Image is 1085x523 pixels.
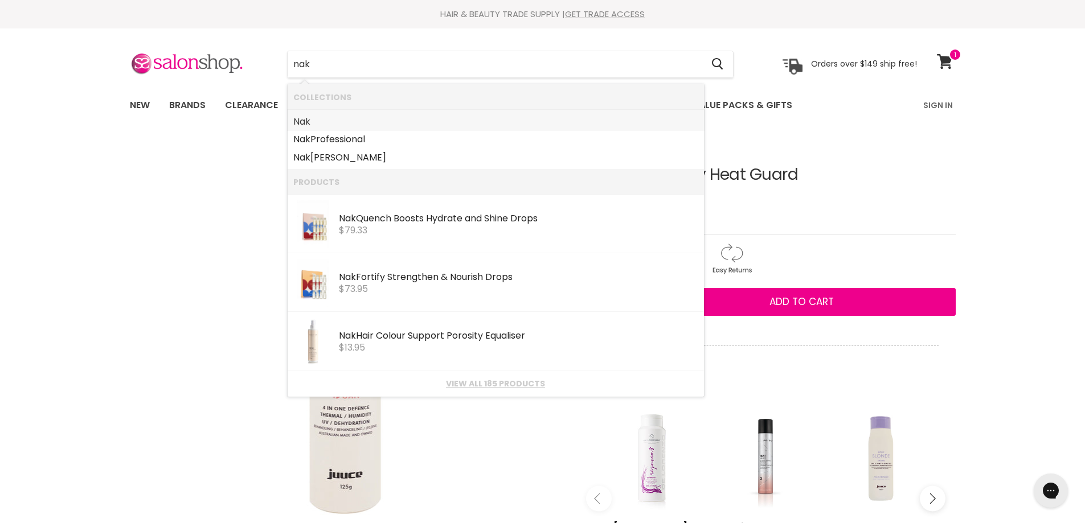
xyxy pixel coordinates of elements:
img: NAK05-020.webp [297,318,329,365]
span: Add to cart [769,295,834,308]
div: Quench Boosts Hydrate and Shine Drops [339,213,698,225]
div: Fortify Strengthen & Nourish Drops [339,272,698,284]
li: Collections: Nak Professional [288,130,704,149]
img: returns.gif [701,241,761,276]
b: Nak [339,212,356,225]
li: Collections [288,84,704,110]
li: Products [288,169,704,195]
b: Nak [339,270,356,283]
form: Product [287,51,734,78]
p: Orders over $149 ship free! [811,59,917,69]
b: Nak [293,151,310,164]
img: quench.webp [297,200,329,248]
a: [PERSON_NAME] [293,149,698,167]
p: Goes well with [593,345,939,382]
a: New [121,93,158,117]
nav: Main [116,89,970,122]
iframe: Gorgias live chat messenger [1028,470,1074,512]
a: Professional [293,130,698,149]
b: Nak [293,133,310,146]
li: Products: Nak Fortify Strengthen & Nourish Drops [288,253,704,312]
span: $13.95 [339,341,365,354]
input: Search [288,51,703,77]
a: Brands [161,93,214,117]
li: Collections: Nak [288,110,704,131]
li: Products: Nak Hair Colour Support Porosity Equaliser [288,312,704,370]
div: HAIR & BEAUTY TRADE SUPPLY | [116,9,970,20]
a: View all 185 products [293,379,698,388]
li: Collections: Naked Tan [288,149,704,170]
div: Hair Colour Support Porosity Equaliser [339,331,698,343]
img: NAK01-153.webp [297,259,329,307]
button: Search [703,51,733,77]
a: Clearance [216,93,286,117]
b: Nak [339,329,356,342]
li: Products: Nak Quench Boosts Hydrate and Shine Drops [288,195,704,253]
a: Value Packs & Gifts [684,93,801,117]
b: Nak [293,115,310,128]
a: Sign In [916,93,960,117]
button: Add to cart [648,288,956,316]
ul: Main menu [121,89,859,122]
span: $73.95 [339,282,368,295]
span: $79.33 [339,224,367,237]
a: GET TRADE ACCESS [565,8,645,20]
h1: Juuce Vegan Dry Heat Guard [576,166,956,184]
li: View All [288,370,704,396]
